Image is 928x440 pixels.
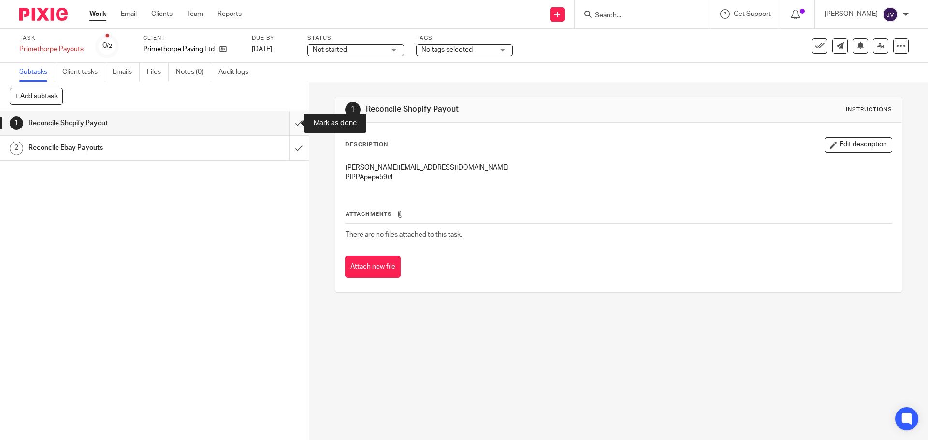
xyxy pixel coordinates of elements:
[734,11,771,17] span: Get Support
[176,63,211,82] a: Notes (0)
[62,63,105,82] a: Client tasks
[846,106,892,114] div: Instructions
[89,9,106,19] a: Work
[113,63,140,82] a: Emails
[19,44,84,54] div: Primethorpe Payouts
[19,8,68,21] img: Pixie
[143,44,215,54] p: Primethorpe Paving Ltd
[218,63,256,82] a: Audit logs
[143,34,240,42] label: Client
[151,9,173,19] a: Clients
[346,163,891,172] p: [PERSON_NAME][EMAIL_ADDRESS][DOMAIN_NAME]
[107,43,112,49] small: /2
[366,104,639,114] h1: Reconcile Shopify Payout
[346,212,392,217] span: Attachments
[29,116,196,130] h1: Reconcile Shopify Payout
[29,141,196,155] h1: Reconcile Ebay Payouts
[147,63,169,82] a: Files
[416,34,513,42] label: Tags
[346,231,462,238] span: There are no files attached to this task.
[19,34,84,42] label: Task
[345,141,388,149] p: Description
[10,142,23,155] div: 2
[10,88,63,104] button: + Add subtask
[345,102,361,117] div: 1
[217,9,242,19] a: Reports
[883,7,898,22] img: svg%3E
[594,12,681,20] input: Search
[421,46,473,53] span: No tags selected
[307,34,404,42] label: Status
[345,256,401,278] button: Attach new file
[313,46,347,53] span: Not started
[825,9,878,19] p: [PERSON_NAME]
[102,40,112,51] div: 0
[252,46,272,53] span: [DATE]
[121,9,137,19] a: Email
[187,9,203,19] a: Team
[19,63,55,82] a: Subtasks
[10,116,23,130] div: 1
[346,172,891,182] p: PIPPApepe59#!
[252,34,295,42] label: Due by
[825,137,892,153] button: Edit description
